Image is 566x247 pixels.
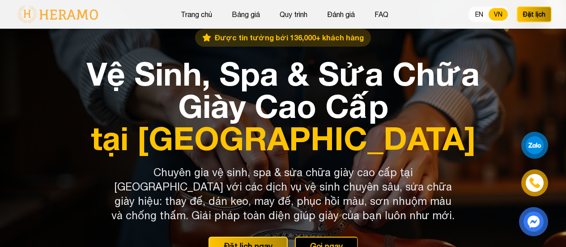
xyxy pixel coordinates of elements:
button: Đặt lịch [517,6,552,22]
button: VN [489,8,508,21]
span: tại [GEOGRAPHIC_DATA] [83,122,484,154]
button: Trang chủ [178,9,215,20]
button: Quy trình [277,9,310,20]
img: phone-icon [529,178,540,188]
span: Được tin tưởng bởi 136,000+ khách hàng [215,32,364,43]
h1: Vệ Sinh, Spa & Sửa Chữa Giày Cao Cấp [83,57,484,154]
p: Chuyên gia vệ sinh, spa & sửa chữa giày cao cấp tại [GEOGRAPHIC_DATA] với các dịch vụ vệ sinh chu... [111,165,455,222]
a: phone-icon [523,171,547,195]
button: Bảng giá [229,9,263,20]
img: logo-with-text.png [14,5,101,24]
button: Đánh giá [324,9,357,20]
button: EN [470,8,489,21]
button: FAQ [372,9,391,20]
